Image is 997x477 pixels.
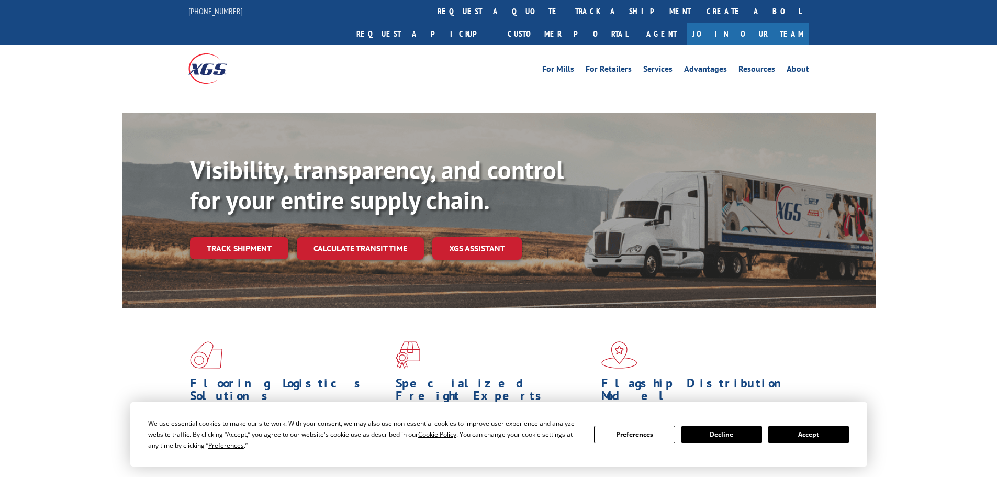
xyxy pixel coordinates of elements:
[188,6,243,16] a: [PHONE_NUMBER]
[130,402,867,467] div: Cookie Consent Prompt
[500,23,636,45] a: Customer Portal
[190,377,388,407] h1: Flooring Logistics Solutions
[768,426,849,443] button: Accept
[297,237,424,260] a: Calculate transit time
[586,65,632,76] a: For Retailers
[601,341,637,369] img: xgs-icon-flagship-distribution-model-red
[418,430,456,439] span: Cookie Policy
[349,23,500,45] a: Request a pickup
[687,23,809,45] a: Join Our Team
[643,65,673,76] a: Services
[787,65,809,76] a: About
[208,441,244,450] span: Preferences
[542,65,574,76] a: For Mills
[432,237,522,260] a: XGS ASSISTANT
[148,418,581,451] div: We use essential cookies to make our site work. With your consent, we may also use non-essential ...
[396,341,420,369] img: xgs-icon-focused-on-flooring-red
[190,153,564,216] b: Visibility, transparency, and control for your entire supply chain.
[681,426,762,443] button: Decline
[594,426,675,443] button: Preferences
[738,65,775,76] a: Resources
[396,377,593,407] h1: Specialized Freight Experts
[636,23,687,45] a: Agent
[190,341,222,369] img: xgs-icon-total-supply-chain-intelligence-red
[601,377,799,407] h1: Flagship Distribution Model
[684,65,727,76] a: Advantages
[190,237,288,259] a: Track shipment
